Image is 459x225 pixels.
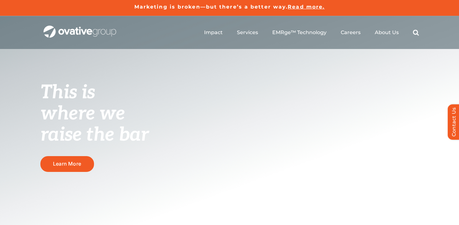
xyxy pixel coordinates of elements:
[53,161,81,167] span: Learn More
[204,29,223,36] a: Impact
[341,29,361,36] a: Careers
[204,22,419,43] nav: Menu
[375,29,399,36] a: About Us
[40,156,94,172] a: Learn More
[40,81,95,104] span: This is
[237,29,258,36] a: Services
[288,4,325,10] a: Read more.
[272,29,327,36] a: EMRge™ Technology
[40,102,149,146] span: where we raise the bar
[134,4,288,10] a: Marketing is broken—but there’s a better way.
[44,25,116,31] a: OG_Full_horizontal_WHT
[413,29,419,36] a: Search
